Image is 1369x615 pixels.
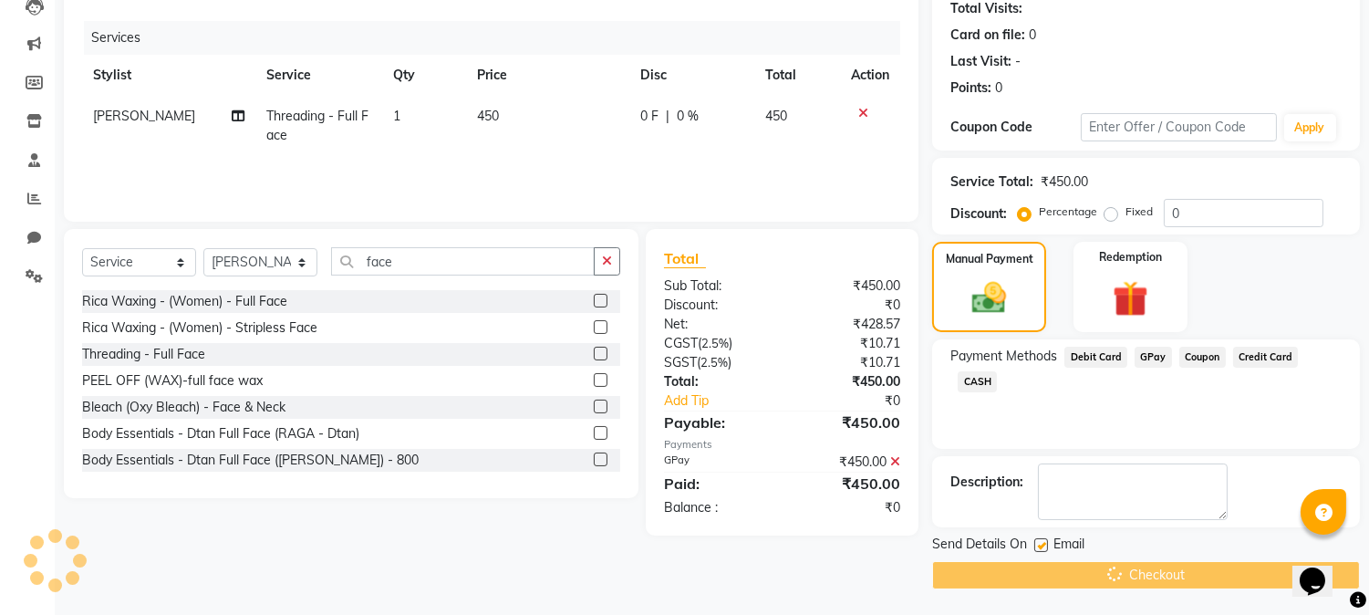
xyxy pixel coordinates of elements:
div: ₹450.00 [783,412,915,433]
div: Balance : [650,498,783,517]
span: [PERSON_NAME] [93,108,195,124]
span: 0 % [677,107,699,126]
iframe: chat widget [1292,542,1351,597]
span: GPay [1135,347,1172,368]
div: ₹10.71 [783,353,915,372]
span: Threading - Full Face [267,108,369,143]
div: Points: [950,78,991,98]
div: ( ) [650,353,783,372]
th: Action [840,55,900,96]
span: Payment Methods [950,347,1057,366]
img: _cash.svg [961,278,1016,318]
span: 0 F [640,107,659,126]
span: 2.5% [700,355,728,370]
span: 2.5% [701,336,729,350]
span: CASH [958,371,997,392]
label: Percentage [1039,203,1097,220]
button: Apply [1284,114,1336,141]
a: Add Tip [650,391,804,411]
div: - [1015,52,1021,71]
span: Total [664,249,706,268]
div: ₹0 [783,498,915,517]
div: ₹450.00 [1041,172,1088,192]
label: Fixed [1125,203,1153,220]
div: Rica Waxing - (Women) - Full Face [82,292,287,311]
div: Rica Waxing - (Women) - Stripless Face [82,318,317,338]
div: Threading - Full Face [82,345,205,364]
th: Price [466,55,629,96]
span: 1 [393,108,400,124]
div: ₹428.57 [783,315,915,334]
div: Bleach (Oxy Bleach) - Face & Neck [82,398,285,417]
div: Sub Total: [650,276,783,296]
div: ₹450.00 [783,372,915,391]
span: Send Details On [932,535,1027,558]
span: 450 [477,108,499,124]
div: PEEL OFF (WAX)-full face wax [82,371,263,391]
span: SGST [664,354,697,370]
th: Service [256,55,383,96]
div: ₹10.71 [783,334,915,353]
th: Stylist [82,55,256,96]
label: Manual Payment [946,251,1033,267]
div: ₹0 [804,391,915,411]
div: Discount: [950,204,1007,224]
span: | [666,107,669,126]
span: Coupon [1179,347,1226,368]
div: Payable: [650,412,783,433]
div: Description: [950,473,1023,492]
div: Services [84,21,914,55]
div: Total: [650,372,783,391]
span: Debit Card [1064,347,1127,368]
div: Body Essentials - Dtan Full Face ([PERSON_NAME]) - 800 [82,451,419,470]
div: 0 [1029,26,1036,45]
input: Search or Scan [331,247,595,276]
th: Qty [382,55,466,96]
th: Disc [629,55,754,96]
div: Card on file: [950,26,1025,45]
div: 0 [995,78,1002,98]
div: ₹450.00 [783,276,915,296]
div: Discount: [650,296,783,315]
th: Total [755,55,841,96]
div: Paid: [650,473,783,495]
div: ₹450.00 [783,453,915,472]
div: ₹450.00 [783,473,915,495]
div: Service Total: [950,172,1033,192]
div: GPay [650,453,783,472]
label: Redemption [1099,249,1162,266]
span: CGST [664,335,698,351]
div: ₹0 [783,296,915,315]
input: Enter Offer / Coupon Code [1081,113,1276,141]
span: Email [1053,535,1084,558]
div: Coupon Code [950,118,1081,137]
div: Last Visit: [950,52,1011,71]
span: Credit Card [1233,347,1299,368]
div: Body Essentials - Dtan Full Face (RAGA - Dtan) [82,424,359,443]
div: Net: [650,315,783,334]
span: 450 [766,108,788,124]
img: _gift.svg [1102,276,1159,321]
div: ( ) [650,334,783,353]
div: Payments [664,437,900,453]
